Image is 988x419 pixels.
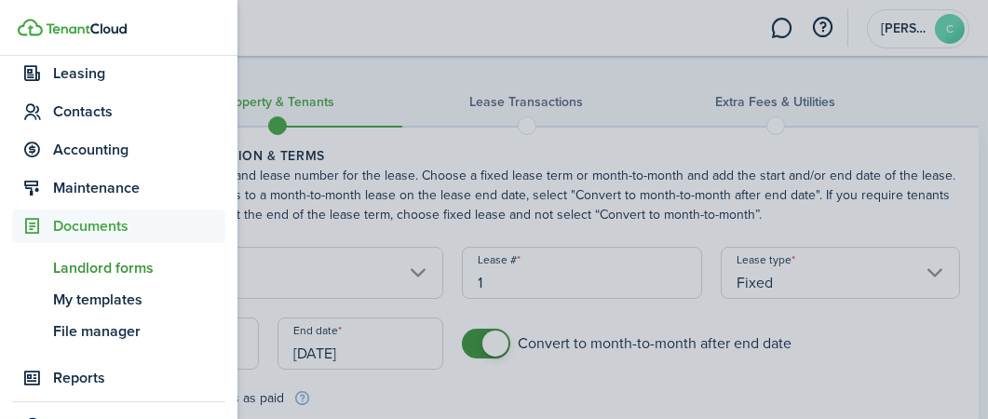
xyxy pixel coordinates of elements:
[53,101,225,123] span: Contacts
[18,19,43,36] img: TenantCloud
[53,257,225,279] span: Landlord forms
[53,139,225,161] span: Accounting
[12,361,225,395] a: Reports
[12,316,225,347] a: File manager
[12,284,225,316] a: My templates
[53,289,225,311] span: My templates
[12,252,225,284] a: Landlord forms
[53,367,225,389] span: Reports
[46,23,127,34] img: TenantCloud
[53,215,225,237] span: Documents
[53,62,225,85] span: Leasing
[53,177,225,199] span: Maintenance
[53,320,225,343] span: File manager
